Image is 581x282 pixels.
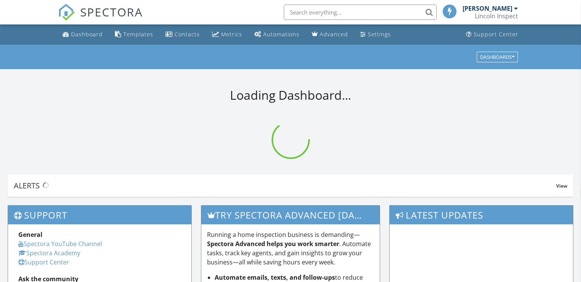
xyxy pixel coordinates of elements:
[207,230,374,267] p: Running a home inspection business is demanding— . Automate tasks, track key agents, and gain ins...
[58,10,143,26] a: SPECTORA
[463,28,521,42] a: Support Center
[80,4,143,20] span: SPECTORA
[58,4,75,21] img: The Best Home Inspection Software - Spectora
[368,31,391,38] div: Settings
[112,28,156,42] a: Templates
[14,180,556,191] div: Alerts
[18,249,80,257] a: Spectora Academy
[251,28,303,42] a: Automations (Basic)
[320,31,348,38] div: Advanced
[480,54,515,60] div: Dashboards
[477,52,518,62] button: Dashboards
[215,273,335,282] strong: Automate emails, texts, and follow-ups
[463,5,512,12] div: [PERSON_NAME]
[123,31,153,38] div: Templates
[8,206,191,224] h3: Support
[309,28,351,42] a: Advanced
[221,31,242,38] div: Metrics
[263,31,299,38] div: Automations
[175,31,200,38] div: Contacts
[207,240,339,248] strong: Spectora Advanced helps you work smarter
[209,28,245,42] a: Metrics
[390,206,573,224] h3: Latest Updates
[474,31,518,38] div: Support Center
[201,206,380,224] h3: Try spectora advanced [DATE]
[60,28,106,42] a: Dashboard
[18,230,42,239] strong: General
[357,28,394,42] a: Settings
[475,12,518,20] div: Lincoln Inspect
[284,5,437,20] input: Search everything...
[18,240,102,248] a: Spectora YouTube Channel
[71,31,103,38] div: Dashboard
[162,28,203,42] a: Contacts
[18,258,69,266] a: Support Center
[556,183,567,189] span: View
